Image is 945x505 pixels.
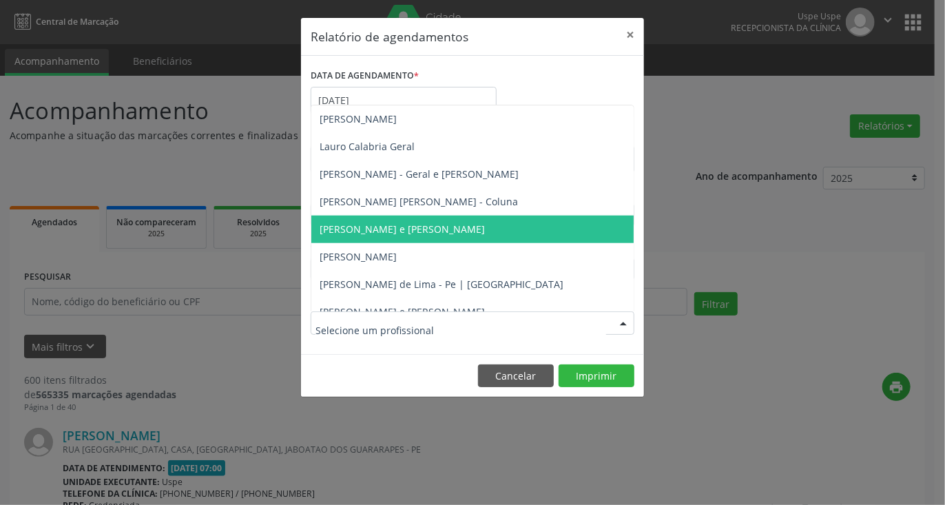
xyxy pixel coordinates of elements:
[616,18,644,52] button: Close
[320,167,519,181] span: [PERSON_NAME] - Geral e [PERSON_NAME]
[320,223,485,236] span: [PERSON_NAME] e [PERSON_NAME]
[311,28,468,45] h5: Relatório de agendamentos
[320,112,397,125] span: [PERSON_NAME]
[320,250,397,263] span: [PERSON_NAME]
[320,278,563,291] span: [PERSON_NAME] de Lima - Pe | [GEOGRAPHIC_DATA]
[320,305,485,318] span: [PERSON_NAME] e [PERSON_NAME]
[478,364,554,388] button: Cancelar
[311,87,497,114] input: Selecione uma data ou intervalo
[320,195,518,208] span: [PERSON_NAME] [PERSON_NAME] - Coluna
[559,364,634,388] button: Imprimir
[311,65,419,87] label: DATA DE AGENDAMENTO
[315,316,606,344] input: Selecione um profissional
[320,140,415,153] span: Lauro Calabria Geral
